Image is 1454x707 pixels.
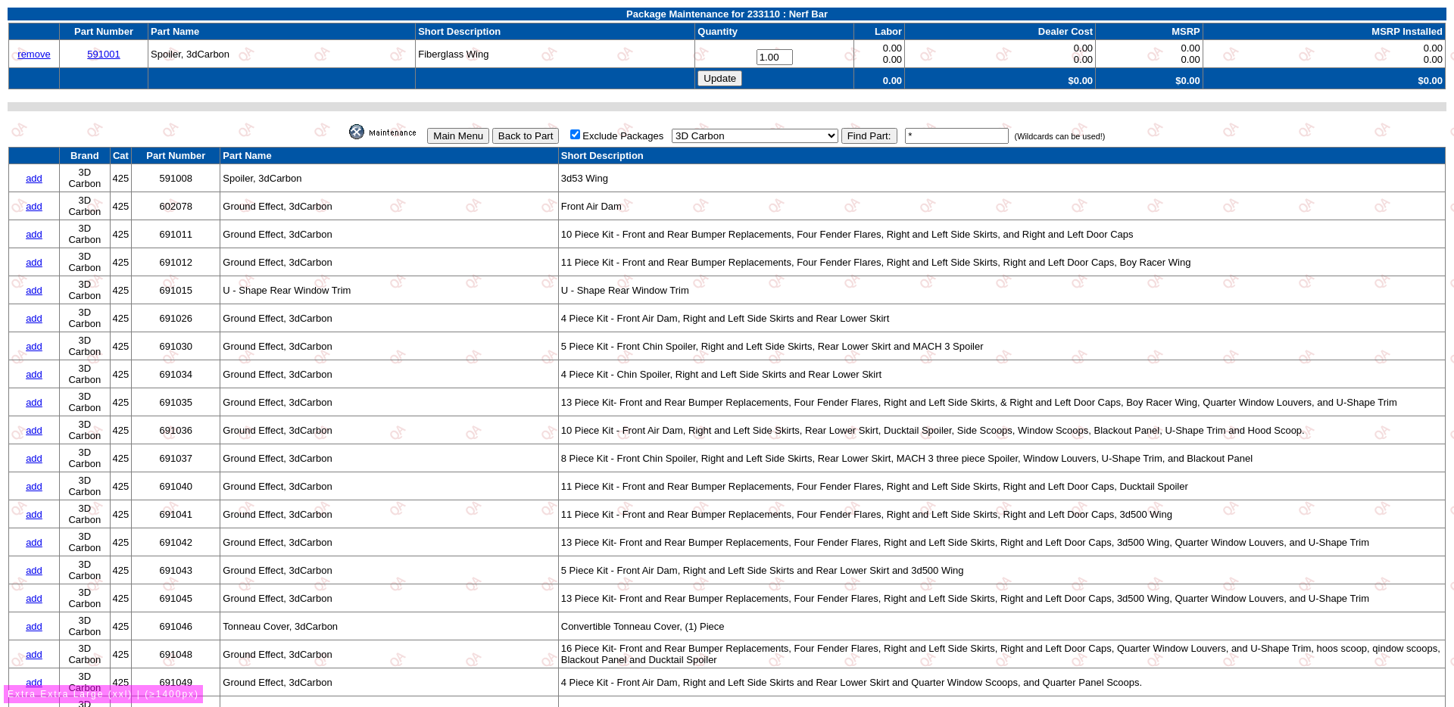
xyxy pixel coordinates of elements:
a: add [26,229,42,240]
td: 425 [110,668,132,696]
td: 425 [110,640,132,668]
td: 8 Piece Kit - Front Chin Spoiler, Right and Left Side Skirts, Rear Lower Skirt, MACH 3 three piec... [558,444,1445,472]
td: 425 [110,388,132,416]
input: Update [697,70,742,86]
input: Main Menu [427,128,489,144]
td: 3D Carbon [60,500,111,528]
td: 602078 [132,192,220,220]
td: 3D Carbon [60,612,111,640]
td: 4 Piece Kit - Chin Spoiler, Right and Left Side Skirts and Rear Lower Skirt [558,360,1445,388]
td: 425 [110,192,132,220]
td: 691048 [132,640,220,668]
td: 691037 [132,444,220,472]
td: Ground Effect, 3dCarbon [220,248,558,276]
td: Ground Effect, 3dCarbon [220,668,558,696]
td: Package Maintenance for 233110 : Nerf Bar [8,8,1446,20]
td: MSRP [1096,23,1203,40]
td: Ground Effect, 3dCarbon [220,556,558,584]
td: Ground Effect, 3dCarbon [220,332,558,360]
td: Part Name [148,23,416,40]
td: 3D Carbon [60,276,111,304]
td: 11 Piece Kit - Front and Rear Bumper Replacements, Four Fender Flares, Right and Left Side Skirts... [558,472,1445,500]
td: Dealer Cost [905,23,1096,40]
a: 591001 [87,48,120,60]
a: add [26,341,42,352]
td: 691015 [132,276,220,304]
td: 691043 [132,556,220,584]
td: 425 [110,276,132,304]
td: Ground Effect, 3dCarbon [220,640,558,668]
a: add [26,425,42,436]
td: $0.00 [1096,68,1203,89]
td: 13 Piece Kit- Front and Rear Bumper Replacements, Four Fender Flares, Right and Left Side Skirts,... [558,528,1445,556]
td: 425 [110,304,132,332]
td: 13 Piece Kit- Front and Rear Bumper Replacements, Four Fender Flares, Right and Left Side Skirts,... [558,388,1445,416]
td: 691026 [132,304,220,332]
td: Ground Effect, 3dCarbon [220,528,558,556]
td: 3D Carbon [60,332,111,360]
td: 3D Carbon [60,248,111,276]
td: Spoiler, 3dCarbon [220,164,558,192]
td: 425 [110,248,132,276]
td: 691012 [132,248,220,276]
a: add [26,677,42,688]
td: 425 [110,612,132,640]
a: add [26,313,42,324]
td: Ground Effect, 3dCarbon [220,360,558,388]
td: 3D Carbon [60,192,111,220]
td: 13 Piece Kit- Front and Rear Bumper Replacements, Four Fender Flares, Right and Left Side Skirts,... [558,584,1445,612]
td: 425 [110,472,132,500]
td: 691042 [132,528,220,556]
td: MSRP Installed [1203,23,1445,40]
td: Ground Effect, 3dCarbon [220,220,558,248]
a: add [26,397,42,408]
td: Ground Effect, 3dCarbon [220,416,558,444]
td: Ground Effect, 3dCarbon [220,584,558,612]
input: Find Part: [841,128,897,144]
td: Ground Effect, 3dCarbon [220,500,558,528]
td: 11 Piece Kit - Front and Rear Bumper Replacements, Four Fender Flares, Right and Left Side Skirts... [558,248,1445,276]
td: 425 [110,500,132,528]
a: add [26,369,42,380]
td: 3D Carbon [60,444,111,472]
td: 0.00 0.00 [1096,40,1203,68]
label: Exclude Packages [582,130,663,142]
a: add [26,593,42,604]
a: remove [17,48,50,60]
td: Labor [854,23,905,40]
td: Brand [60,148,111,164]
td: 5 Piece Kit - Front Chin Spoiler, Right and Left Side Skirts, Rear Lower Skirt and MACH 3 Spoiler [558,332,1445,360]
td: Ground Effect, 3dCarbon [220,388,558,416]
td: 3D Carbon [60,164,111,192]
a: add [26,649,42,660]
td: 3D Carbon [60,220,111,248]
td: 11 Piece Kit - Front and Rear Bumper Replacements, Four Fender Flares, Right and Left Side Skirts... [558,500,1445,528]
a: add [26,257,42,268]
td: Short Description [416,23,695,40]
td: Convertible Tonneau Cover, (1) Piece [558,612,1445,640]
td: 10 Piece Kit - Front Air Dam, Right and Left Side Skirts, Rear Lower Skirt, Ducktail Spoiler, Sid... [558,416,1445,444]
td: 3D Carbon [60,472,111,500]
td: 0.00 0.00 [1203,40,1445,68]
td: Ground Effect, 3dCarbon [220,444,558,472]
a: add [26,565,42,576]
td: 691035 [132,388,220,416]
td: 691034 [132,360,220,388]
td: 3D Carbon [60,304,111,332]
td: $0.00 [905,68,1096,89]
td: 3d53 Wing [558,164,1445,192]
a: add [26,621,42,632]
td: 0.00 0.00 [854,40,905,68]
td: 425 [110,556,132,584]
td: 425 [110,164,132,192]
td: 3D Carbon [60,388,111,416]
td: 3D Carbon [60,360,111,388]
a: add [26,453,42,464]
td: Fiberglass Wing [416,40,695,68]
td: 425 [110,528,132,556]
td: 4 Piece Kit - Front Air Dam, Right and Left Side Skirts and Rear Lower Skirt and Quarter Window S... [558,668,1445,696]
td: 3D Carbon [60,528,111,556]
td: Ground Effect, 3dCarbon [220,304,558,332]
td: 0.00 0.00 [905,40,1096,68]
td: 5 Piece Kit - Front Air Dam, Right and Left Side Skirts and Rear Lower Skirt and 3d500 Wing [558,556,1445,584]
